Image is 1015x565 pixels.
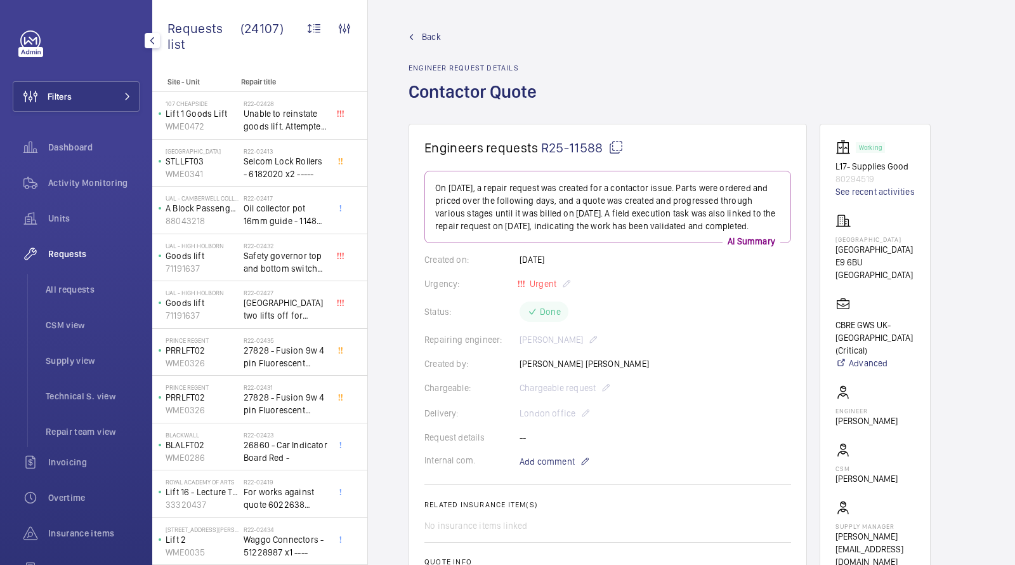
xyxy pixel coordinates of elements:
p: Prince Regent [166,383,239,391]
p: Goods lift [166,249,239,262]
p: [GEOGRAPHIC_DATA] [166,147,239,155]
span: Unable to reinstate goods lift. Attempted to swap control boards with PL2, no difference. Technic... [244,107,327,133]
p: Working [859,145,882,150]
p: UAL - High Holborn [166,289,239,296]
p: AI Summary [723,235,780,248]
span: Oil collector pot 16mm guide - 11482 x2 [244,202,327,227]
span: 26860 - Car Indicator Board Red - [244,439,327,464]
span: Add comment [520,455,575,468]
p: 33320437 [166,498,239,511]
span: Safety governor top and bottom switches not working from an immediate defect. Lift passenger lift... [244,249,327,275]
p: WME0286 [166,451,239,464]
h2: Related insurance item(s) [424,500,791,509]
h2: R22-02423 [244,431,327,439]
p: 71191637 [166,262,239,275]
span: Requests list [167,20,240,52]
h2: R22-02427 [244,289,327,296]
span: Filters [48,90,72,103]
span: Units [48,212,140,225]
p: Goods lift [166,296,239,309]
p: Lift 1 Goods Lift [166,107,239,120]
h2: R22-02413 [244,147,327,155]
span: Back [422,30,441,43]
p: 80294519 [835,173,915,185]
p: PRRLFT02 [166,391,239,404]
h2: R22-02435 [244,336,327,344]
p: WME0341 [166,168,239,180]
span: Technical S. view [46,390,140,402]
p: A Block Passenger Lift 2 (B) L/H [166,202,239,215]
span: 27828 - Fusion 9w 4 pin Fluorescent Lamp / Bulb - Used on Prince regent lift No2 car top test con... [244,391,327,416]
h2: R22-02419 [244,478,327,486]
p: CSM [835,465,898,472]
a: Advanced [835,357,915,369]
p: WME0472 [166,120,239,133]
p: [PERSON_NAME] [835,415,898,427]
p: 88043218 [166,215,239,227]
span: R25-11588 [541,140,624,156]
span: Repair team view [46,425,140,438]
p: WME0326 [166,357,239,369]
p: L17- Supplies Good [835,160,915,173]
p: BLALFT02 [166,439,239,451]
p: Lift 2 [166,533,239,546]
span: Insurance items [48,527,140,540]
span: Invoicing [48,456,140,469]
p: [STREET_ADDRESS][PERSON_NAME] [166,526,239,533]
span: Supply view [46,354,140,367]
span: Dashboard [48,141,140,154]
span: Overtime [48,491,140,504]
span: 27828 - Fusion 9w 4 pin Fluorescent Lamp / Bulb - Used on Prince regent lift No2 car top test con... [244,344,327,369]
p: 71191637 [166,309,239,322]
h2: R22-02432 [244,242,327,249]
span: Engineers requests [424,140,539,156]
span: Waggo Connectors - 51228987 x1 ---- [244,533,327,559]
p: Prince Regent [166,336,239,344]
p: E9 6BU [GEOGRAPHIC_DATA] [835,256,915,281]
span: [GEOGRAPHIC_DATA] two lifts off for safety governor rope switches at top and bottom. Immediate de... [244,296,327,322]
span: For works against quote 6022638 @£2197.00 [244,486,327,511]
img: elevator.svg [835,140,856,155]
p: Lift 16 - Lecture Theater Disabled Lift ([PERSON_NAME]) ([GEOGRAPHIC_DATA] ) [166,486,239,498]
p: PRRLFT02 [166,344,239,357]
p: CBRE GWS UK- [GEOGRAPHIC_DATA] (Critical) [835,319,915,357]
h2: R22-02428 [244,100,327,107]
p: On [DATE], a repair request was created for a contactor issue. Parts were ordered and priced over... [435,182,780,232]
p: Engineer [835,407,898,415]
p: UAL - High Holborn [166,242,239,249]
span: Requests [48,248,140,260]
a: See recent activities [835,185,915,198]
p: 107 Cheapside [166,100,239,107]
p: [GEOGRAPHIC_DATA] [835,243,915,256]
p: Repair title [241,77,325,86]
span: Activity Monitoring [48,176,140,189]
p: UAL - Camberwell College of Arts [166,194,239,202]
p: Blackwall [166,431,239,439]
p: Supply manager [835,522,915,530]
p: WME0326 [166,404,239,416]
h2: R22-02417 [244,194,327,202]
h2: Engineer request details [409,63,544,72]
h2: R22-02434 [244,526,327,533]
span: CSM view [46,319,140,331]
h1: Contactor Quote [409,80,544,124]
p: STLLFT03 [166,155,239,168]
p: royal academy of arts [166,478,239,486]
span: All requests [46,283,140,296]
p: [GEOGRAPHIC_DATA] [835,236,915,243]
p: WME0035 [166,546,239,559]
button: Filters [13,81,140,112]
p: [PERSON_NAME] [835,472,898,485]
span: Selcom Lock Rollers - 6182020 x2 ----- [244,155,327,180]
p: Site - Unit [152,77,236,86]
h2: R22-02431 [244,383,327,391]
